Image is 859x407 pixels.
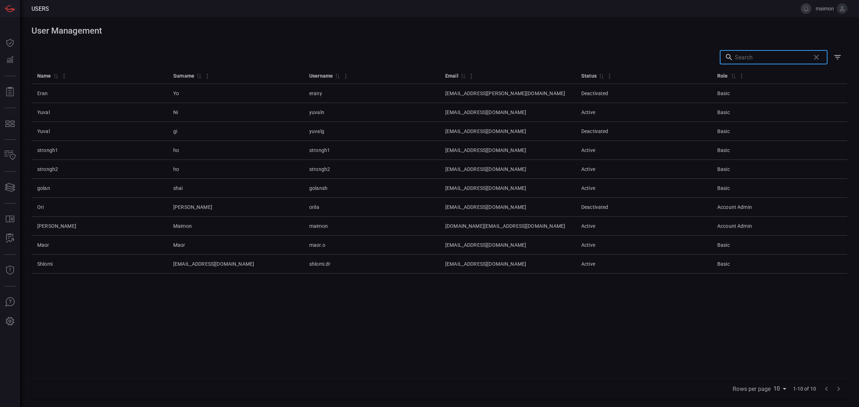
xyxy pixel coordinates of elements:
td: erany [304,84,440,103]
td: Active [576,160,712,179]
div: Email [445,72,458,80]
span: Sort by Email ascending [458,73,467,79]
td: strongh1 [31,141,168,160]
span: 1-10 of 10 [793,385,816,392]
td: [EMAIL_ADDRESS][DOMAIN_NAME] [440,103,576,122]
td: Basic [712,255,848,274]
span: Go to next page [833,385,845,392]
td: Deactivated [576,84,712,103]
td: Active [576,103,712,122]
div: Role [717,72,729,80]
td: strongh2 [304,160,440,179]
td: golan [31,179,168,198]
td: Yuval [31,122,168,141]
td: ho [168,141,304,160]
td: ho [168,160,304,179]
td: Basic [712,141,848,160]
td: Shlomi [31,255,168,274]
td: [EMAIL_ADDRESS][DOMAIN_NAME] [440,141,576,160]
div: Status [581,72,597,80]
td: golansh [304,179,440,198]
td: Basic [712,160,848,179]
td: Deactivated [576,198,712,217]
td: yuvalg [304,122,440,141]
td: yuvaln [304,103,440,122]
div: Username [309,72,333,80]
span: Clear search [810,51,822,63]
td: Basic [712,84,848,103]
td: Yuval [31,103,168,122]
td: strongh1 [304,141,440,160]
td: Basic [712,103,848,122]
span: Users [31,5,49,12]
td: [EMAIL_ADDRESS][DOMAIN_NAME] [440,122,576,141]
td: shai [168,179,304,198]
h1: User Management [31,26,848,36]
td: Maimon [168,217,304,236]
div: Rows per page [773,383,788,394]
button: Preferences [1,313,19,330]
td: shlomi.dr [304,255,440,274]
button: Column Actions [466,70,477,82]
td: Account Admin [712,198,848,217]
button: Cards [1,179,19,196]
span: Sort by Name ascending [51,73,60,79]
span: Sort by Role ascending [729,73,737,79]
td: gi [168,122,304,141]
td: Active [576,236,712,255]
td: maimon [304,217,440,236]
td: [EMAIL_ADDRESS][DOMAIN_NAME] [440,198,576,217]
div: Surname [173,72,194,80]
td: Active [576,179,712,198]
div: Name [37,72,51,80]
td: [DOMAIN_NAME][EMAIL_ADDRESS][DOMAIN_NAME] [440,217,576,236]
button: Dashboard [1,34,19,52]
td: [EMAIL_ADDRESS][DOMAIN_NAME] [440,236,576,255]
td: maor.o [304,236,440,255]
button: MITRE - Detection Posture [1,115,19,132]
span: Sort by Status ascending [597,73,605,79]
td: Basic [712,122,848,141]
button: ALERT ANALYSIS [1,230,19,247]
button: Show/Hide filters [830,50,845,64]
input: Search [735,50,807,64]
button: Column Actions [202,70,213,82]
td: Eran [31,84,168,103]
button: Detections [1,52,19,69]
td: Yo [168,84,304,103]
button: Column Actions [736,70,747,82]
td: Ori [31,198,168,217]
button: Column Actions [604,70,615,82]
td: Active [576,141,712,160]
td: [PERSON_NAME] [31,217,168,236]
td: Active [576,255,712,274]
td: Deactivated [576,122,712,141]
td: Active [576,217,712,236]
button: Inventory [1,147,19,164]
button: Column Actions [58,70,70,82]
span: Sort by Username ascending [333,73,341,79]
td: Basic [712,236,848,255]
td: Account Admin [712,217,848,236]
td: [EMAIL_ADDRESS][DOMAIN_NAME] [440,160,576,179]
td: Ni [168,103,304,122]
td: Maor [31,236,168,255]
td: [EMAIL_ADDRESS][DOMAIN_NAME] [440,255,576,274]
span: maimon [814,6,834,11]
td: [EMAIL_ADDRESS][DOMAIN_NAME] [440,179,576,198]
label: Rows per page [733,385,771,393]
td: strongh2 [31,160,168,179]
button: Ask Us A Question [1,294,19,311]
button: Rule Catalog [1,211,19,228]
span: Sort by Surname ascending [194,73,203,79]
td: orila [304,198,440,217]
span: Go to previous page [820,385,833,392]
button: Column Actions [340,70,351,82]
td: [EMAIL_ADDRESS][DOMAIN_NAME] [168,255,304,274]
td: Maor [168,236,304,255]
button: Threat Intelligence [1,262,19,279]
